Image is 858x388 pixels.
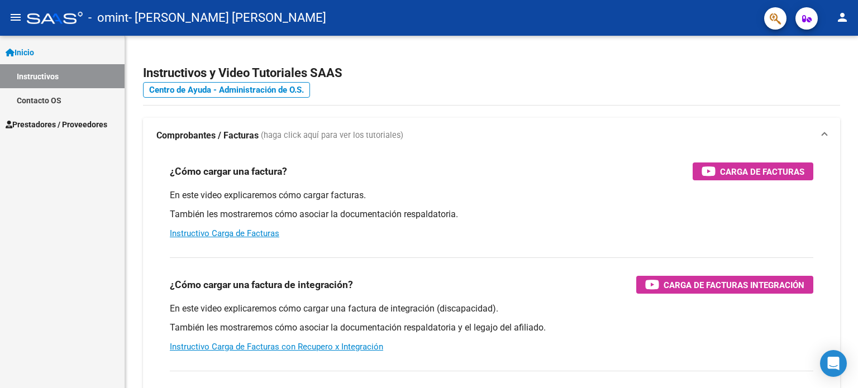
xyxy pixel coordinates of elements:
mat-icon: person [836,11,849,24]
p: También les mostraremos cómo asociar la documentación respaldatoria y el legajo del afiliado. [170,322,813,334]
a: Centro de Ayuda - Administración de O.S. [143,82,310,98]
h2: Instructivos y Video Tutoriales SAAS [143,63,840,84]
a: Instructivo Carga de Facturas [170,228,279,238]
span: Carga de Facturas [720,165,804,179]
p: En este video explicaremos cómo cargar facturas. [170,189,813,202]
p: En este video explicaremos cómo cargar una factura de integración (discapacidad). [170,303,813,315]
span: Carga de Facturas Integración [664,278,804,292]
h3: ¿Cómo cargar una factura de integración? [170,277,353,293]
button: Carga de Facturas Integración [636,276,813,294]
span: Inicio [6,46,34,59]
mat-expansion-panel-header: Comprobantes / Facturas (haga click aquí para ver los tutoriales) [143,118,840,154]
p: También les mostraremos cómo asociar la documentación respaldatoria. [170,208,813,221]
a: Instructivo Carga de Facturas con Recupero x Integración [170,342,383,352]
span: (haga click aquí para ver los tutoriales) [261,130,403,142]
h3: ¿Cómo cargar una factura? [170,164,287,179]
mat-icon: menu [9,11,22,24]
strong: Comprobantes / Facturas [156,130,259,142]
button: Carga de Facturas [693,162,813,180]
span: Prestadores / Proveedores [6,118,107,131]
span: - [PERSON_NAME] [PERSON_NAME] [128,6,326,30]
div: Open Intercom Messenger [820,350,847,377]
span: - omint [88,6,128,30]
